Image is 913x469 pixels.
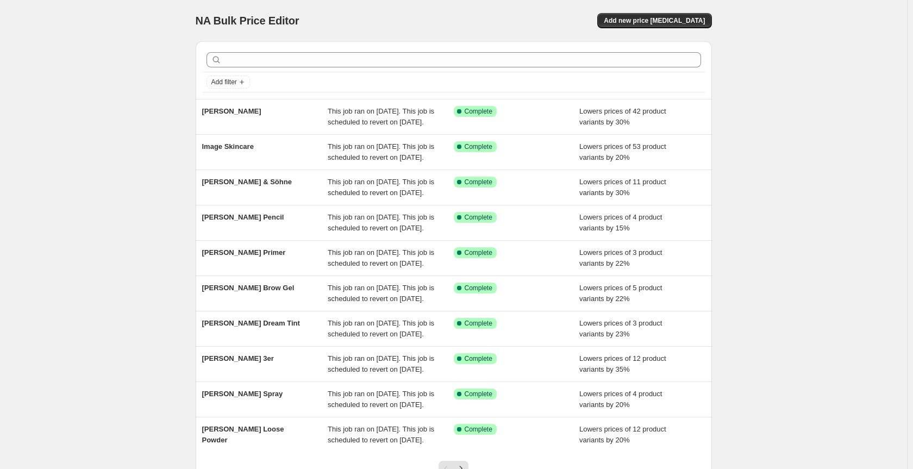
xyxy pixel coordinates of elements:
button: Add new price [MEDICAL_DATA] [597,13,711,28]
span: Image Skincare [202,142,254,151]
span: [PERSON_NAME] Pencil [202,213,284,221]
span: This job ran on [DATE]. This job is scheduled to revert on [DATE]. [328,178,434,197]
span: [PERSON_NAME] & Söhne [202,178,292,186]
span: This job ran on [DATE]. This job is scheduled to revert on [DATE]. [328,213,434,232]
span: Lowers prices of 3 product variants by 23% [579,319,662,338]
span: Complete [465,178,492,186]
span: Lowers prices of 5 product variants by 22% [579,284,662,303]
span: Complete [465,213,492,222]
span: [PERSON_NAME] 3er [202,354,274,362]
span: [PERSON_NAME] Primer [202,248,286,257]
span: Lowers prices of 11 product variants by 30% [579,178,666,197]
span: Lowers prices of 4 product variants by 20% [579,390,662,409]
span: Complete [465,142,492,151]
span: Complete [465,390,492,398]
span: Lowers prices of 4 product variants by 15% [579,213,662,232]
span: Lowers prices of 3 product variants by 22% [579,248,662,267]
button: Add filter [207,76,250,89]
span: Complete [465,319,492,328]
span: [PERSON_NAME] Dream Tint [202,319,300,327]
span: [PERSON_NAME] Brow Gel [202,284,295,292]
span: Lowers prices of 42 product variants by 30% [579,107,666,126]
span: Lowers prices of 12 product variants by 20% [579,425,666,444]
span: This job ran on [DATE]. This job is scheduled to revert on [DATE]. [328,248,434,267]
span: [PERSON_NAME] Spray [202,390,283,398]
span: This job ran on [DATE]. This job is scheduled to revert on [DATE]. [328,354,434,373]
span: NA Bulk Price Editor [196,15,299,27]
span: Complete [465,425,492,434]
span: Complete [465,284,492,292]
span: This job ran on [DATE]. This job is scheduled to revert on [DATE]. [328,390,434,409]
span: Add filter [211,78,237,86]
span: This job ran on [DATE]. This job is scheduled to revert on [DATE]. [328,284,434,303]
span: This job ran on [DATE]. This job is scheduled to revert on [DATE]. [328,142,434,161]
span: Complete [465,248,492,257]
span: Lowers prices of 53 product variants by 20% [579,142,666,161]
span: Complete [465,107,492,116]
span: This job ran on [DATE]. This job is scheduled to revert on [DATE]. [328,319,434,338]
span: Lowers prices of 12 product variants by 35% [579,354,666,373]
span: Add new price [MEDICAL_DATA] [604,16,705,25]
span: This job ran on [DATE]. This job is scheduled to revert on [DATE]. [328,425,434,444]
span: [PERSON_NAME] Loose Powder [202,425,284,444]
span: This job ran on [DATE]. This job is scheduled to revert on [DATE]. [328,107,434,126]
span: [PERSON_NAME] [202,107,261,115]
span: Complete [465,354,492,363]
